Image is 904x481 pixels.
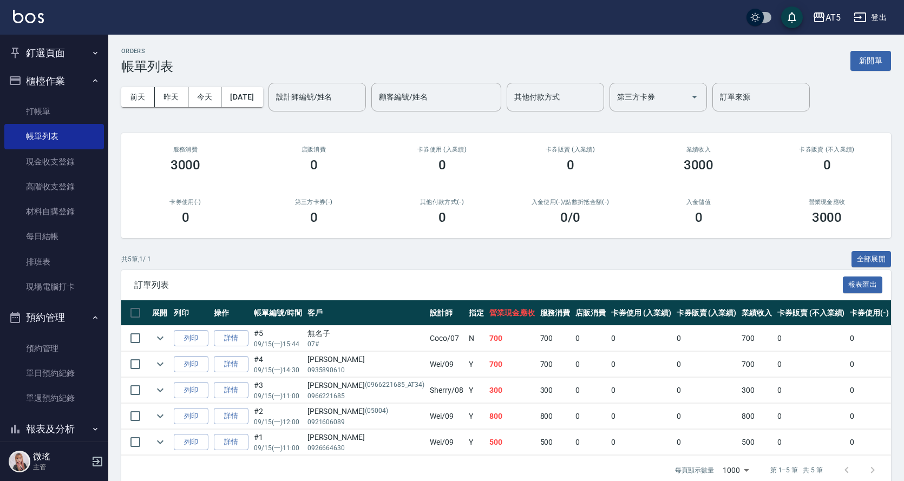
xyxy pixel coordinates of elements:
[174,356,208,373] button: 列印
[851,251,892,268] button: 全部展開
[608,352,674,377] td: 0
[391,146,493,153] h2: 卡券使用 (入業績)
[739,352,775,377] td: 700
[13,10,44,23] img: Logo
[487,430,538,455] td: 500
[171,300,211,326] th: 列印
[174,382,208,399] button: 列印
[251,352,305,377] td: #4
[438,157,446,173] h3: 0
[4,336,104,361] a: 預約管理
[573,404,608,429] td: 0
[775,430,847,455] td: 0
[573,326,608,351] td: 0
[538,352,573,377] td: 700
[254,365,302,375] p: 09/15 (一) 14:30
[4,149,104,174] a: 現金收支登錄
[538,300,573,326] th: 服務消費
[466,378,487,403] td: Y
[310,157,318,173] h3: 0
[4,304,104,332] button: 預約管理
[155,87,188,107] button: 昨天
[121,59,173,74] h3: 帳單列表
[307,365,425,375] p: 0935890610
[305,300,428,326] th: 客戶
[487,378,538,403] td: 300
[152,434,168,450] button: expand row
[560,210,580,225] h3: 0 /0
[739,430,775,455] td: 500
[307,417,425,427] p: 0921606089
[519,199,621,206] h2: 入金使用(-) /點數折抵金額(-)
[487,404,538,429] td: 800
[121,87,155,107] button: 前天
[847,352,892,377] td: 0
[4,361,104,386] a: 單日預約紀錄
[826,11,841,24] div: AT5
[573,352,608,377] td: 0
[365,380,424,391] p: (0966221685_AT34)
[849,8,891,28] button: 登出
[775,326,847,351] td: 0
[307,443,425,453] p: 0926664630
[674,404,739,429] td: 0
[152,356,168,372] button: expand row
[438,210,446,225] h3: 0
[121,254,151,264] p: 共 5 筆, 1 / 1
[739,404,775,429] td: 800
[466,326,487,351] td: N
[573,300,608,326] th: 店販消費
[538,404,573,429] td: 800
[254,443,302,453] p: 09/15 (一) 11:00
[307,339,425,349] p: 07#
[214,408,248,425] a: 詳情
[149,300,171,326] th: 展開
[33,451,88,462] h5: 微瑤
[182,210,189,225] h3: 0
[251,326,305,351] td: #5
[674,300,739,326] th: 卡券販賣 (入業績)
[573,430,608,455] td: 0
[608,404,674,429] td: 0
[847,300,892,326] th: 卡券使用(-)
[538,378,573,403] td: 300
[251,378,305,403] td: #3
[843,279,883,289] a: 報表匯出
[427,404,466,429] td: Wei /09
[310,210,318,225] h3: 0
[4,386,104,411] a: 單週預約紀錄
[466,300,487,326] th: 指定
[254,417,302,427] p: 09/15 (一) 12:00
[4,274,104,299] a: 現場電腦打卡
[647,199,750,206] h2: 入金儲值
[427,300,466,326] th: 設計師
[674,352,739,377] td: 0
[307,354,425,365] div: [PERSON_NAME]
[4,39,104,67] button: 釘選頁面
[608,300,674,326] th: 卡券使用 (入業績)
[739,300,775,326] th: 業績收入
[776,199,878,206] h2: 營業現金應收
[4,249,104,274] a: 排班表
[171,157,201,173] h3: 3000
[781,6,803,28] button: save
[847,430,892,455] td: 0
[4,174,104,199] a: 高階收支登錄
[770,465,823,475] p: 第 1–5 筆 共 5 筆
[573,378,608,403] td: 0
[4,415,104,443] button: 報表及分析
[675,465,714,475] p: 每頁顯示數量
[466,404,487,429] td: Y
[251,300,305,326] th: 帳單編號/時間
[538,326,573,351] td: 700
[686,88,703,106] button: Open
[263,199,365,206] h2: 第三方卡券(-)
[519,146,621,153] h2: 卡券販賣 (入業績)
[847,404,892,429] td: 0
[188,87,222,107] button: 今天
[174,330,208,347] button: 列印
[211,300,251,326] th: 操作
[4,199,104,224] a: 材料自購登錄
[307,432,425,443] div: [PERSON_NAME]
[174,408,208,425] button: 列印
